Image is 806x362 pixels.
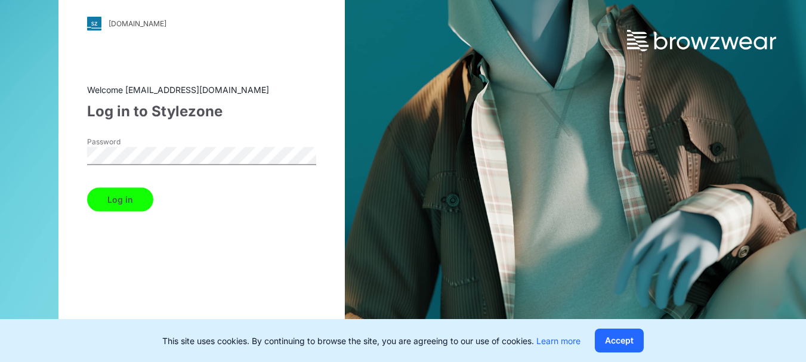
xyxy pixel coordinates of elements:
[536,336,580,346] a: Learn more
[87,100,316,122] div: Log in to Stylezone
[87,16,101,30] img: svg+xml;base64,PHN2ZyB3aWR0aD0iMjgiIGhlaWdodD0iMjgiIHZpZXdCb3g9IjAgMCAyOCAyOCIgZmlsbD0ibm9uZSIgeG...
[87,16,316,30] a: [DOMAIN_NAME]
[87,187,153,211] button: Log in
[87,136,171,147] label: Password
[627,30,776,51] img: browzwear-logo.73288ffb.svg
[109,19,166,28] div: [DOMAIN_NAME]
[595,329,644,352] button: Accept
[87,83,316,95] div: Welcome [EMAIL_ADDRESS][DOMAIN_NAME]
[162,335,580,347] p: This site uses cookies. By continuing to browse the site, you are agreeing to our use of cookies.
